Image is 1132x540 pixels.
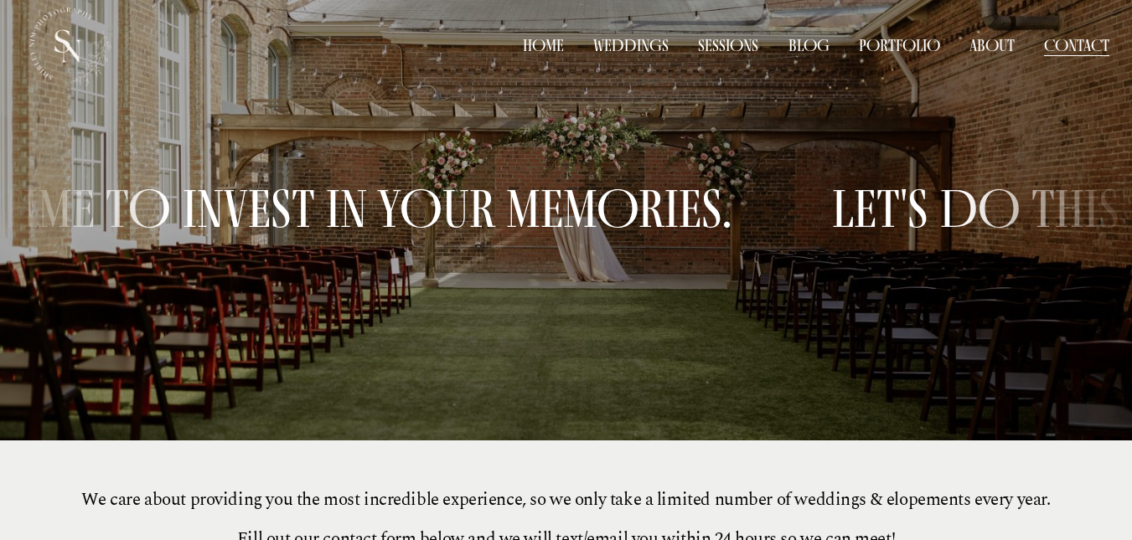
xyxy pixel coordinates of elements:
[68,487,1064,513] p: We care about providing you the most incredible experience, so we only take a limited number of w...
[859,35,940,56] span: Portfolio
[593,33,669,58] a: Weddings
[859,33,940,58] a: folder dropdown
[698,33,758,58] a: Sessions
[523,33,564,58] a: Home
[969,33,1015,58] a: About
[1044,33,1109,58] a: Contact
[788,33,830,58] a: Blog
